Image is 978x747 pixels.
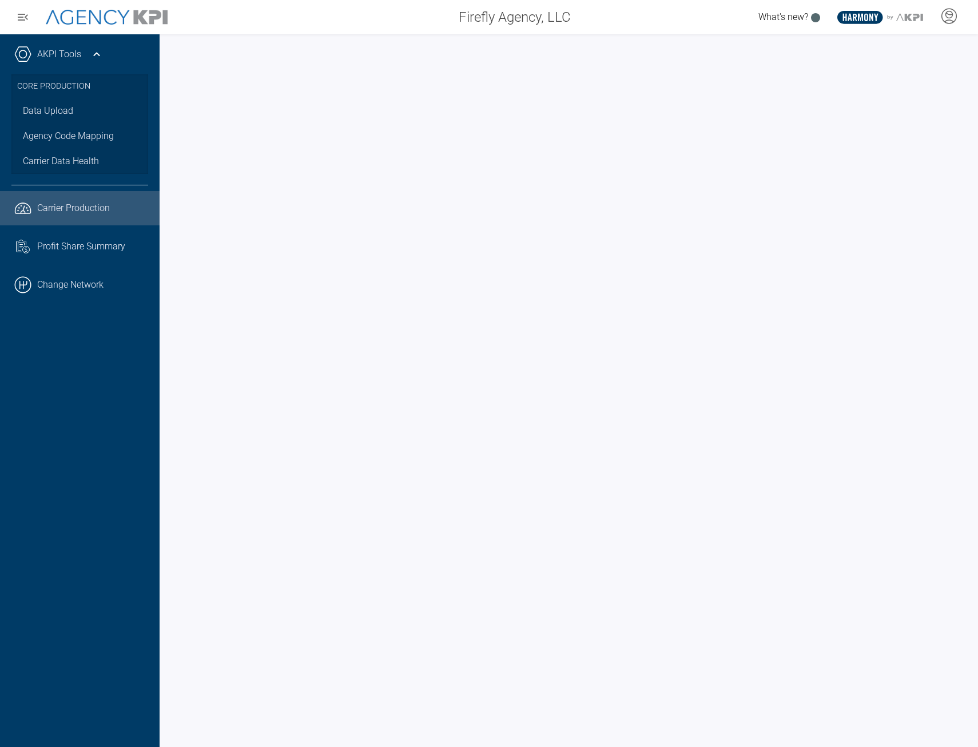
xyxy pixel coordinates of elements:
[11,98,148,124] a: Data Upload
[37,201,110,215] span: Carrier Production
[46,10,168,25] img: AgencyKPI
[23,154,99,168] span: Carrier Data Health
[37,240,125,253] span: Profit Share Summary
[758,11,808,22] span: What's new?
[11,149,148,174] a: Carrier Data Health
[37,47,81,61] a: AKPI Tools
[17,74,142,98] h3: Core Production
[459,7,571,27] span: Firefly Agency, LLC
[11,124,148,149] a: Agency Code Mapping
